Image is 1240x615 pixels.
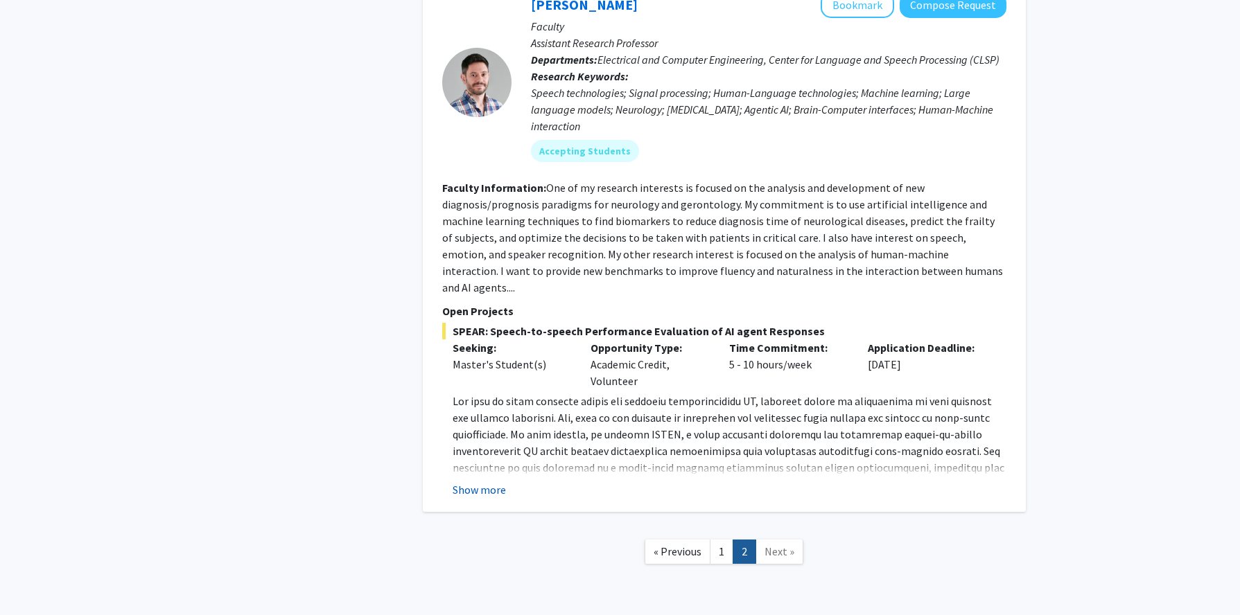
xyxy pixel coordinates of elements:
[756,540,803,564] a: Next Page
[580,339,719,389] div: Academic Credit, Volunteer
[531,53,597,66] b: Departments:
[453,356,570,373] div: Master's Student(s)
[423,526,1026,582] nav: Page navigation
[442,181,546,195] b: Faculty Information:
[645,540,710,564] a: Previous
[719,339,857,389] div: 5 - 10 hours/week
[710,540,733,564] a: 1
[453,481,506,498] button: Show more
[857,339,996,389] div: [DATE]
[531,18,1006,35] p: Faculty
[531,140,639,162] mat-chip: Accepting Students
[442,303,1006,319] p: Open Projects
[442,323,1006,339] span: SPEAR: Speech-to-speech Performance Evaluation of AI agent Responses
[531,69,629,83] b: Research Keywords:
[531,35,1006,51] p: Assistant Research Professor
[597,53,999,66] span: Electrical and Computer Engineering, Center for Language and Speech Processing (CLSP)
[591,339,708,356] p: Opportunity Type:
[654,544,701,558] span: « Previous
[868,339,986,356] p: Application Deadline:
[765,544,794,558] span: Next »
[531,84,1006,134] div: Speech technologies; Signal processing; Human-Language technologies; Machine learning; Large lang...
[453,339,570,356] p: Seeking:
[733,540,756,564] a: 2
[442,181,1003,294] fg-read-more: One of my research interests is focused on the analysis and development of new diagnosis/prognosi...
[729,339,847,356] p: Time Commitment:
[10,553,59,605] iframe: Chat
